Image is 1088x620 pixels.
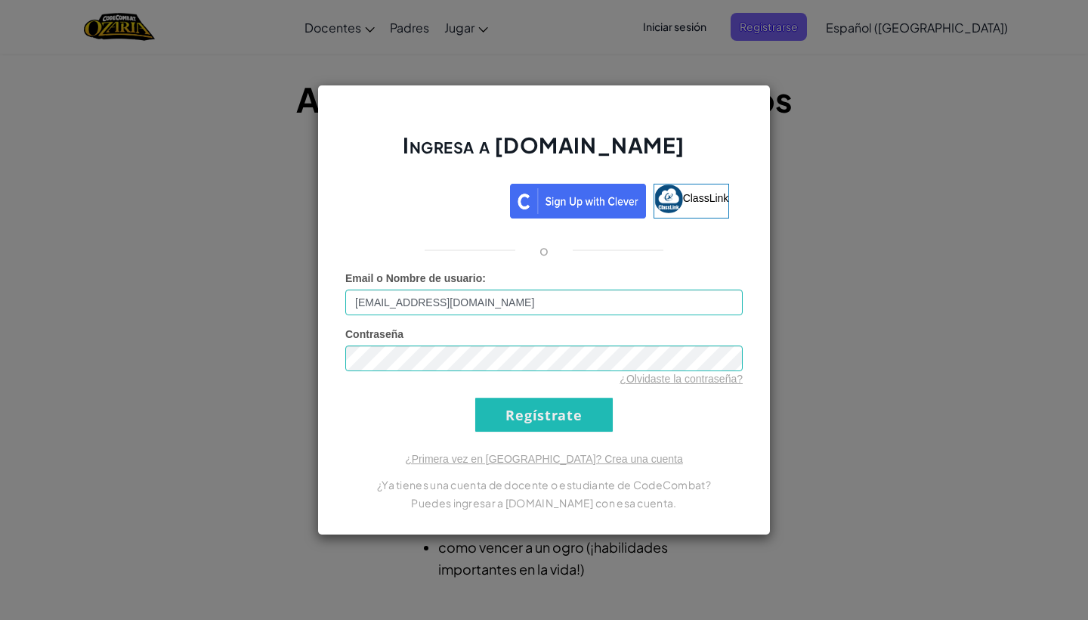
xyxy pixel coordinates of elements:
[345,271,486,286] label: :
[475,398,613,432] input: Regístrate
[345,476,743,494] p: ¿Ya tienes una cuenta de docente o estudiante de CodeCombat?
[359,184,502,219] a: Acceder con Google. Se abre en una pestaña nueva
[654,184,683,213] img: classlink-logo-small.png
[345,494,743,512] p: Puedes ingresar a [DOMAIN_NAME] con esa cuenta.
[345,272,482,284] span: Email o Nombre de usuario
[510,184,646,219] img: clever_sso_button@2x.png
[359,182,502,215] div: Acceder con Google. Se abre en una pestaña nueva
[539,241,549,259] p: o
[345,328,403,340] span: Contraseña
[405,453,683,465] a: ¿Primera vez en [GEOGRAPHIC_DATA]? Crea una cuenta
[683,192,729,204] span: ClassLink
[620,373,743,385] a: ¿Olvidaste la contraseña?
[345,131,743,175] h2: Ingresa a [DOMAIN_NAME]
[351,182,510,215] iframe: Botón de Acceder con Google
